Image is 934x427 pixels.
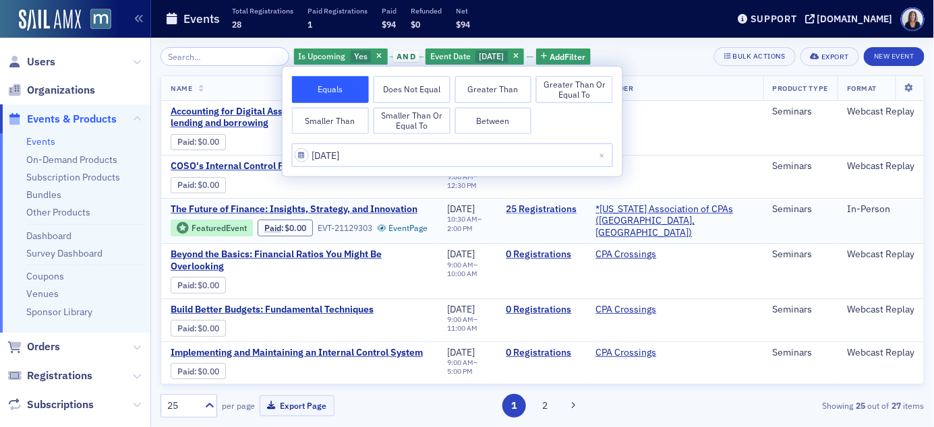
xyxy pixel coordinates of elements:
a: Subscriptions [7,397,94,412]
input: MM/DD/YYYY [292,143,613,167]
a: Organizations [7,83,95,98]
span: Subscriptions [27,397,94,412]
div: – [448,261,488,278]
button: AddFilter [536,48,591,65]
div: – [448,315,488,333]
img: SailAMX [19,9,81,31]
a: Accounting for Digital Assets Under U.S. GAAP: Crypto lending and borrowing [171,106,429,129]
button: and [390,51,424,62]
a: Paid [177,323,194,333]
a: Paid [264,223,281,233]
span: Registrations [27,368,92,383]
span: [DATE] [448,303,475,315]
strong: 27 [889,399,904,412]
a: View Homepage [81,9,111,32]
div: Seminars [773,160,828,172]
div: [DOMAIN_NAME] [817,13,893,25]
div: Featured Event [171,220,253,236]
div: Webcast Replay [847,160,914,172]
p: Paid Registrations [308,6,368,15]
div: Seminars [773,249,828,261]
span: Format [847,84,877,93]
a: Bundles [26,189,61,201]
span: *Maryland Association of CPAs (Timonium, MD) [595,203,753,239]
span: Product Type [773,84,828,93]
span: Yes [354,51,368,61]
div: – [448,215,488,232]
time: 9:00 AM [448,358,474,367]
div: Paid: 0 - $0 [171,134,226,150]
p: Net [457,6,471,15]
a: Survey Dashboard [26,247,103,259]
strong: 25 [854,399,868,412]
a: 25 Registrations [506,203,577,216]
button: Greater Than or Equal To [536,76,613,103]
div: Yes [294,48,388,65]
div: Paid: 0 - $0 [171,363,226,379]
button: Equals [292,76,369,103]
a: 0 Registrations [506,249,577,261]
img: SailAMX [90,9,111,30]
div: 25 [167,399,197,413]
span: $94 [382,19,396,30]
button: Between [455,107,531,134]
button: Export Page [260,395,334,416]
div: Showing out of items [679,399,925,412]
div: 9/29/2025 [426,48,524,65]
time: 11:00 AM [448,323,478,333]
button: 1 [502,394,526,418]
div: Support [751,13,797,25]
span: $0.00 [198,366,220,376]
span: [DATE] [448,203,475,215]
button: Bulk Actions [714,47,796,66]
time: 2:00 PM [448,224,473,233]
span: Events & Products [27,112,117,127]
span: CPA Crossings [595,304,680,316]
a: CPA Crossings [595,304,656,316]
time: 10:00 AM [448,269,478,278]
a: Dashboard [26,230,71,242]
span: Build Better Budgets: Fundamental Techniques [171,304,397,316]
span: AICPA [595,106,680,118]
span: : [177,323,198,333]
span: Name [171,84,192,93]
a: EventPage [377,223,428,233]
span: $0.00 [198,323,220,333]
a: Other Products [26,206,90,218]
span: [DATE] [448,248,475,260]
span: $94 [457,19,471,30]
div: Paid: 0 - $0 [171,277,226,293]
span: CPA Crossings [595,347,680,359]
time: 5:00 PM [448,366,473,376]
time: 9:00 AM [448,315,474,324]
span: [DATE] [479,51,504,61]
div: EVT-21129303 [318,223,372,233]
div: Bulk Actions [733,53,786,60]
span: $0.00 [198,280,220,290]
span: Orders [27,339,60,354]
button: Export [800,47,859,66]
button: [DOMAIN_NAME] [805,14,898,24]
div: Webcast Replay [847,249,914,261]
span: Add Filter [550,51,585,63]
div: Seminars [773,203,828,216]
div: In-Person [847,203,914,216]
span: Event Date [430,51,471,61]
span: : [264,223,285,233]
time: 12:30 PM [448,180,477,190]
a: *[US_STATE] Association of CPAs ([GEOGRAPHIC_DATA], [GEOGRAPHIC_DATA]) [595,203,753,239]
a: Events & Products [7,112,117,127]
div: Webcast Replay [847,106,914,118]
span: $0.00 [285,223,306,233]
span: 1 [308,19,312,30]
a: Venues [26,288,59,300]
div: Seminars [773,347,828,359]
a: Beyond the Basics: Financial Ratios You Might Be Overlooking [171,249,429,272]
p: Refunded [411,6,442,15]
div: Paid: 0 - $0 [171,320,226,336]
p: Paid [382,6,397,15]
a: Events [26,135,55,147]
span: : [177,366,198,376]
